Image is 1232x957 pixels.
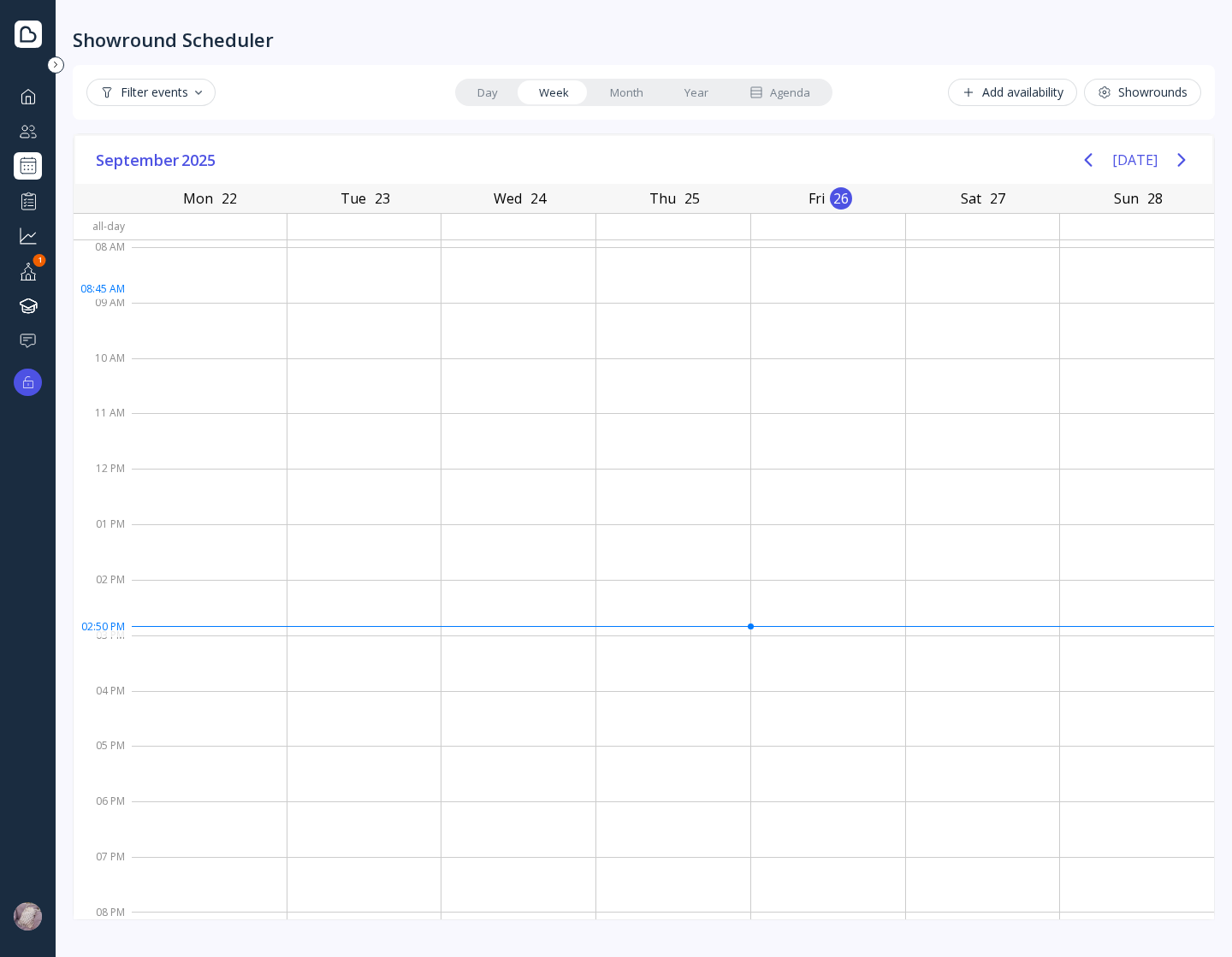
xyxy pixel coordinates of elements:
[1084,79,1201,106] button: Showrounds
[89,147,225,173] button: September2025
[457,80,518,104] a: Day
[74,681,132,736] div: 04 PM
[74,458,132,514] div: 12 PM
[518,80,589,104] a: Week
[74,902,132,923] div: 08 PM
[681,187,703,210] div: 25
[986,187,1009,210] div: 27
[1071,143,1105,177] button: Previous page
[74,237,132,292] div: 08 AM
[749,85,810,101] div: Agenda
[74,292,132,348] div: 09 AM
[956,186,986,210] div: Sat
[178,186,218,210] div: Mon
[14,152,42,180] a: Showrounds Scheduler
[100,86,202,99] div: Filter events
[96,147,181,173] span: September
[948,79,1077,106] button: Add availability
[589,80,664,104] a: Month
[664,80,729,104] a: Year
[644,186,681,210] div: Thu
[14,292,42,320] a: Knowledge hub
[181,147,218,173] span: 2025
[14,186,42,215] a: Performance
[527,187,549,210] div: 24
[335,186,371,210] div: Tue
[14,222,42,250] a: Grow your business
[73,27,274,51] div: Showround Scheduler
[14,369,42,396] button: Upgrade options
[74,791,132,847] div: 06 PM
[74,735,132,791] div: 05 PM
[14,257,42,285] div: Your profile
[74,847,132,902] div: 07 PM
[14,257,42,285] a: Your profile1
[74,514,132,570] div: 01 PM
[830,187,852,210] div: 26
[74,570,132,625] div: 02 PM
[371,187,394,210] div: 23
[962,86,1063,99] div: Add availability
[74,403,132,458] div: 11 AM
[14,117,42,145] a: Couples manager
[1144,187,1166,210] div: 28
[803,186,830,210] div: Fri
[1112,145,1158,175] button: [DATE]
[33,254,46,267] div: 1
[1109,186,1144,210] div: Sun
[489,186,527,210] div: Wed
[14,82,42,110] a: Dashboard
[1164,143,1199,177] button: Next page
[1146,875,1232,957] iframe: Chat Widget
[14,327,42,355] a: Help & support
[74,214,132,239] div: All-day
[86,79,216,106] button: Filter events
[1098,86,1188,99] div: Showrounds
[218,187,240,210] div: 22
[74,348,132,404] div: 10 AM
[74,625,132,681] div: 03 PM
